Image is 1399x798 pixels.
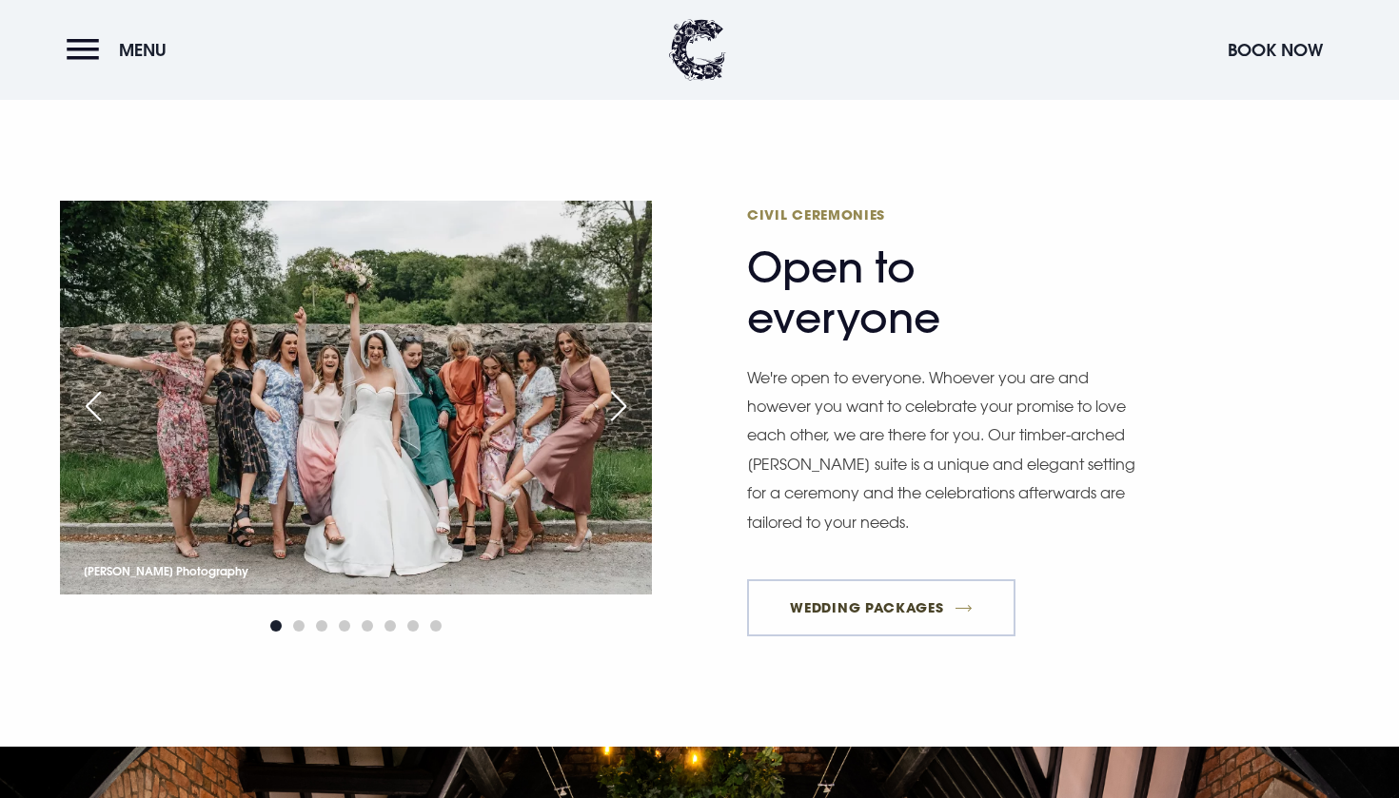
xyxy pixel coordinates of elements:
span: Go to slide 6 [384,620,396,632]
p: [PERSON_NAME] Photography [84,560,248,582]
span: Go to slide 2 [293,620,305,632]
button: Book Now [1218,29,1332,70]
span: Go to slide 3 [316,620,327,632]
span: Go to slide 1 [270,620,282,632]
span: Civil Ceremonies [747,205,1118,224]
a: Wedding Packages [747,579,1015,636]
div: Previous slide [69,385,117,427]
div: Next slide [595,385,642,427]
button: Menu [67,29,176,70]
span: Go to slide 5 [362,620,373,632]
span: Go to slide 7 [407,620,419,632]
img: Clandeboye Lodge [669,19,726,81]
h2: Open to everyone [747,205,1118,343]
span: Go to slide 4 [339,620,350,632]
span: Menu [119,39,167,61]
span: Go to slide 8 [430,620,442,632]
img: Wedding Venue Northern Ireland [60,201,652,594]
p: We're open to everyone. Whoever you are and however you want to celebrate your promise to love ea... [747,363,1137,536]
